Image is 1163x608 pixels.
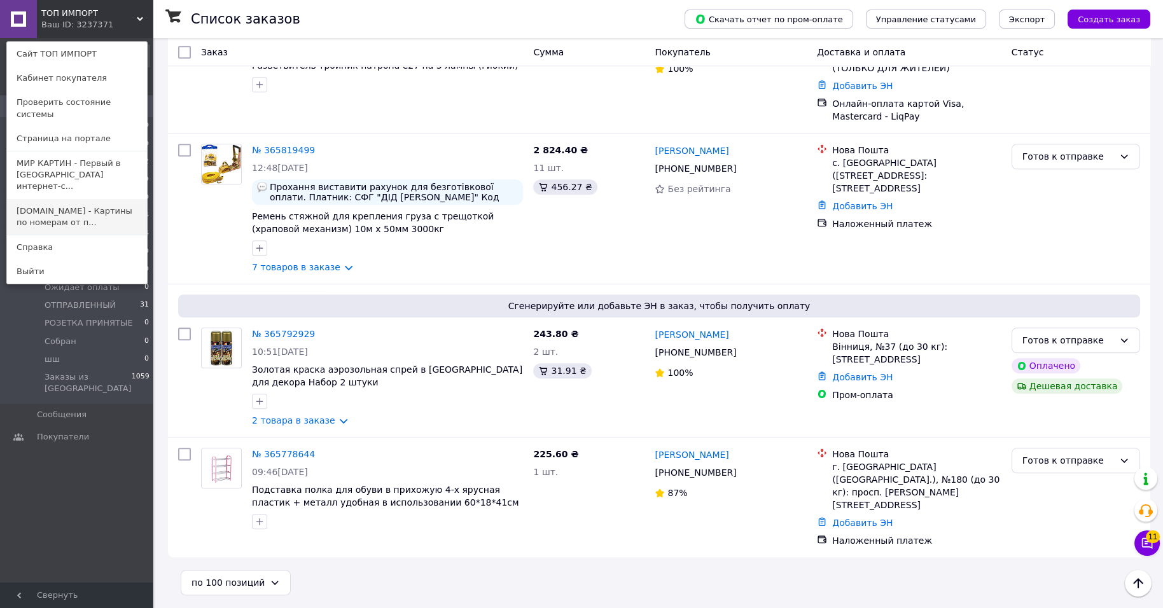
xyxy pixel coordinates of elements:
[45,300,116,311] span: ОТПРАВЛЕННЫЙ
[832,389,1001,401] div: Пром-оплата
[655,467,736,478] span: [PHONE_NUMBER]
[192,576,265,590] div: по 100 позиций
[832,144,1001,156] div: Нова Пошта
[655,448,728,461] a: [PERSON_NAME]
[832,340,1001,366] div: Вінниця, №37 (до 30 кг): [STREET_ADDRESS]
[270,182,518,202] span: Прохання виставити рахунок для безготівкової оплати. Платник: СФГ "ДІД [PERSON_NAME]" Код 32101832
[252,347,308,357] span: 10:51[DATE]
[1078,15,1140,24] span: Создать заказ
[1022,149,1114,163] div: Готов к отправке
[832,81,893,91] a: Добавить ЭН
[832,328,1001,340] div: Нова Пошта
[202,448,241,488] img: Фото товару
[1012,358,1080,373] div: Оплачено
[655,328,728,341] a: [PERSON_NAME]
[1012,47,1044,57] span: Статус
[695,13,843,25] span: Скачать отчет по пром-оплате
[1125,570,1152,597] button: Наверх
[252,262,340,272] a: 7 товаров в заказе
[7,66,147,90] a: Кабинет покупателя
[252,415,335,425] a: 2 товара в заказе
[667,64,693,74] span: 100%
[876,15,976,24] span: Управление статусами
[45,354,60,365] span: шш
[533,145,588,155] span: 2 824.40 ₴
[832,201,893,211] a: Добавить ЭН
[655,47,711,57] span: Покупатель
[655,347,736,357] span: [PHONE_NUMBER]
[1022,453,1114,467] div: Готов к отправке
[1009,15,1045,24] span: Экспорт
[7,235,147,259] a: Справка
[252,163,308,173] span: 12:48[DATE]
[832,97,1001,123] div: Онлайн-оплата картой Visa, Mastercard - LiqPay
[655,144,728,157] a: [PERSON_NAME]
[37,409,87,420] span: Сообщения
[667,368,693,378] span: 100%
[203,328,240,368] img: Фото товару
[45,336,76,347] span: Собран
[533,449,578,459] span: 225.60 ₴
[7,42,147,66] a: Сайт ТОП ИМПОРТ
[655,163,736,174] span: [PHONE_NUMBER]
[201,448,242,488] a: Фото товару
[832,534,1001,547] div: Наложенный платеж
[37,431,89,443] span: Покупатели
[45,371,132,394] span: Заказы из [GEOGRAPHIC_DATA]
[832,156,1001,195] div: с. [GEOGRAPHIC_DATA] ([STREET_ADDRESS]: [STREET_ADDRESS]
[252,211,494,234] a: Ремень стяжной для крепления груза с трещоткой (храповой механизм) 10м х 50мм 3000кг
[144,282,149,293] span: 0
[832,448,1001,460] div: Нова Пошта
[1022,333,1114,347] div: Готов к отправке
[533,467,558,477] span: 1 шт.
[41,19,95,31] div: Ваш ID: 3237371
[533,47,564,57] span: Сумма
[144,336,149,347] span: 0
[7,127,147,151] a: Страница на портале
[832,372,893,382] a: Добавить ЭН
[252,364,522,387] a: Золотая краска аэрозольная спрей в [GEOGRAPHIC_DATA] для декора Набор 2 штуки
[7,90,147,126] a: Проверить состояние системы
[832,518,893,528] a: Добавить ЭН
[191,11,300,27] h1: Список заказов
[1134,530,1160,556] button: Чат с покупателем11
[252,449,315,459] a: № 365778644
[1068,10,1150,29] button: Создать заказ
[533,163,564,173] span: 11 шт.
[7,151,147,199] a: МИР КАРТИН - Первый в [GEOGRAPHIC_DATA] интернет-с...
[7,199,147,235] a: [DOMAIN_NAME] - Картины по номерам от п...
[1146,530,1160,543] span: 11
[201,328,242,368] a: Фото товару
[183,300,1135,312] span: Сгенерируйте или добавьте ЭН в заказ, чтобы получить оплату
[1012,378,1123,394] div: Дешевая доставка
[252,329,315,339] a: № 365792929
[533,363,591,378] div: 31.91 ₴
[140,300,149,311] span: 31
[252,145,315,155] a: № 365819499
[202,144,241,184] img: Фото товару
[45,282,120,293] span: Ожидает оплаты
[201,144,242,184] a: Фото товару
[999,10,1055,29] button: Экспорт
[257,182,267,192] img: :speech_balloon:
[144,354,149,365] span: 0
[533,179,597,195] div: 456.27 ₴
[832,460,1001,511] div: г. [GEOGRAPHIC_DATA] ([GEOGRAPHIC_DATA].), №180 (до 30 кг): просп. [PERSON_NAME][STREET_ADDRESS]
[817,47,905,57] span: Доставка и оплата
[144,317,149,329] span: 0
[41,8,137,19] span: ТОП ИМПОРТ
[667,488,687,498] span: 87%
[201,47,228,57] span: Заказ
[45,317,133,329] span: РОЗЕТКА ПРИНЯТЫЕ
[252,485,519,520] a: Подставка полка для обуви в прихожую 4-х ярусная пластик + металл удобная в использовании 60*18*4...
[866,10,986,29] button: Управление статусами
[533,329,578,339] span: 243.80 ₴
[667,184,730,194] span: Без рейтинга
[533,347,558,357] span: 2 шт.
[132,371,150,394] span: 1059
[832,218,1001,230] div: Наложенный платеж
[7,259,147,284] a: Выйти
